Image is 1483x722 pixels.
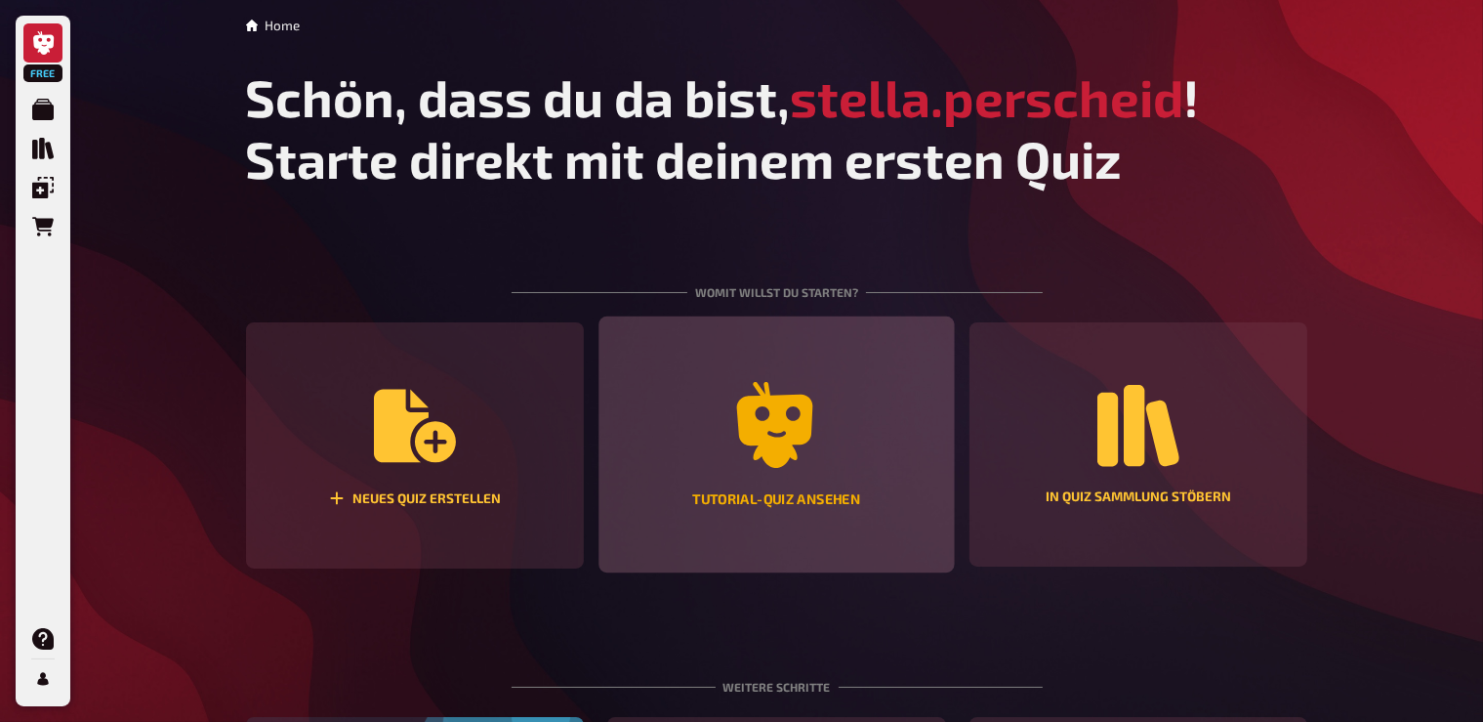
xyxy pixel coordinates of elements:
span: stella.perscheid [791,66,1184,128]
span: Free [25,67,61,79]
a: Tutorial-Quiz ansehen [607,322,946,569]
h1: Schön, dass du da bist, ! Starte direkt mit deinem ersten Quiz [246,66,1308,190]
a: In Quiz Sammlung stöbern [969,322,1308,569]
button: In Quiz Sammlung stöbern [969,322,1308,567]
div: Tutorial-Quiz ansehen [692,493,860,507]
div: Neues Quiz erstellen [329,490,501,506]
div: Weitere Schritte [512,631,1043,717]
button: Tutorial-Quiz ansehen [598,317,954,573]
button: Neues Quiz erstellen [246,322,585,569]
li: Home [266,16,301,35]
div: In Quiz Sammlung stöbern [1046,490,1231,504]
div: Womit willst du starten? [512,236,1043,322]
